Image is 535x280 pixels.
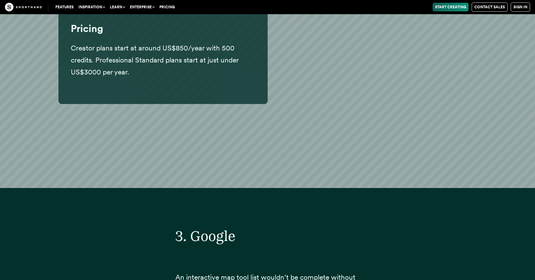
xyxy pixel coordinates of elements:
span: 3. Google [175,227,235,244]
a: Contact Sales [472,2,508,12]
button: Inspiration [76,3,107,11]
a: Start Creating [433,3,469,11]
a: Sign in [511,2,530,12]
a: Pricing [157,3,177,11]
strong: Pricing [71,22,103,34]
button: Learn [107,3,127,11]
button: Enterprise [127,3,157,11]
a: Features [53,3,76,11]
span: Creator plans start at around US$850/year with 500 credits. Professional Standard plans start at ... [71,44,238,76]
img: The Craft [5,3,42,11]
